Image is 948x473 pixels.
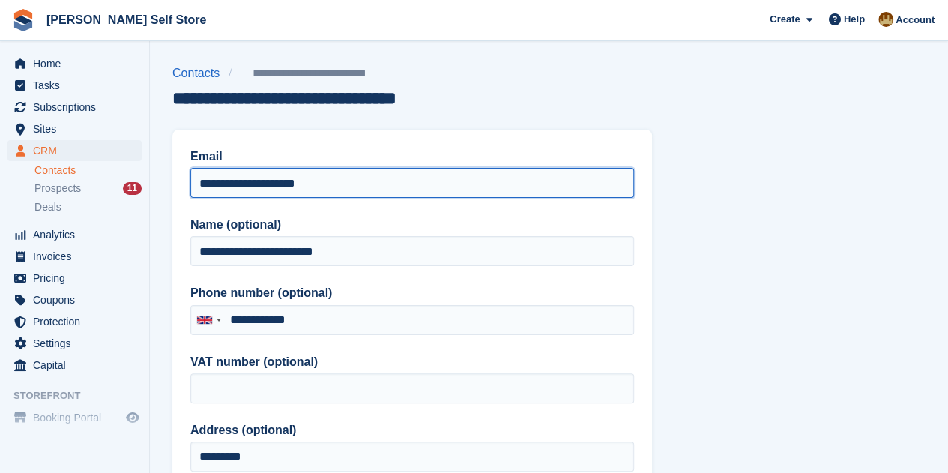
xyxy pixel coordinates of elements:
span: Tasks [33,75,123,96]
a: menu [7,268,142,289]
a: menu [7,53,142,74]
a: menu [7,75,142,96]
a: menu [7,333,142,354]
div: 11 [123,182,142,195]
span: Invoices [33,246,123,267]
span: Prospects [34,181,81,196]
label: VAT number (optional) [190,353,634,371]
span: Sites [33,118,123,139]
a: menu [7,407,142,428]
a: [PERSON_NAME] Self Store [40,7,212,32]
a: Contacts [34,163,142,178]
a: menu [7,118,142,139]
img: stora-icon-8386f47178a22dfd0bd8f6a31ec36ba5ce8667c1dd55bd0f319d3a0aa187defe.svg [12,9,34,31]
span: Help [844,12,865,27]
span: Storefront [13,388,149,403]
a: menu [7,355,142,376]
a: Contacts [172,64,229,82]
div: United Kingdom: +44 [191,306,226,334]
a: Preview store [124,409,142,427]
span: Analytics [33,224,123,245]
span: Pricing [33,268,123,289]
img: Tom Kingston [878,12,893,27]
label: Name (optional) [190,216,634,234]
label: Phone number (optional) [190,284,634,302]
nav: breadcrumbs [172,64,446,82]
a: menu [7,140,142,161]
a: menu [7,97,142,118]
span: Protection [33,311,123,332]
label: Email [190,148,634,166]
span: Subscriptions [33,97,123,118]
span: CRM [33,140,123,161]
span: Home [33,53,123,74]
a: menu [7,311,142,332]
span: Coupons [33,289,123,310]
span: Booking Portal [33,407,123,428]
span: Settings [33,333,123,354]
span: Create [770,12,800,27]
a: menu [7,289,142,310]
a: Prospects 11 [34,181,142,196]
span: Capital [33,355,123,376]
label: Address (optional) [190,421,634,439]
span: Deals [34,200,61,214]
a: Deals [34,199,142,215]
a: menu [7,246,142,267]
span: Account [896,13,935,28]
a: menu [7,224,142,245]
